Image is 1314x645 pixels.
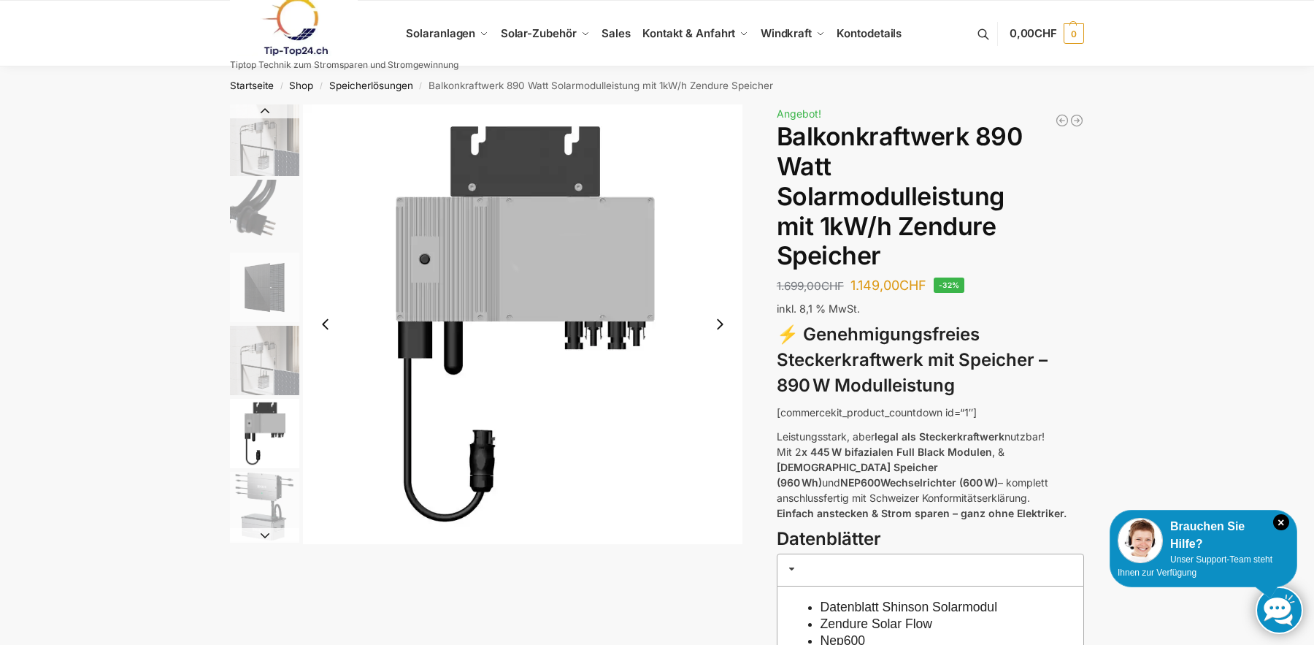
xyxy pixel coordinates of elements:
[226,324,299,397] li: 4 / 6
[637,1,755,66] a: Kontakt & Anfahrt
[495,1,596,66] a: Solar-Zubehör
[1118,518,1163,563] img: Customer service
[226,251,299,324] li: 3 / 6
[303,104,742,544] li: 5 / 6
[230,104,299,176] img: Zendure-solar-flow-Batteriespeicher für Balkonkraftwerke
[850,278,926,293] bdi: 1.149,00
[230,61,458,69] p: Tiptop Technik zum Stromsparen und Stromgewinnung
[274,80,289,92] span: /
[226,470,299,543] li: 6 / 6
[1010,26,1057,40] span: 0,00
[1010,12,1084,56] a: 0,00CHF 0
[777,405,1084,420] p: [commercekit_product_countdown id=“1″]
[831,1,907,66] a: Kontodetails
[313,80,328,92] span: /
[230,326,299,395] img: Zendure-solar-flow-Batteriespeicher für Balkonkraftwerke
[755,1,831,66] a: Windkraft
[1273,514,1289,530] i: Schließen
[777,122,1084,271] h1: Balkonkraftwerk 890 Watt Solarmodulleistung mit 1kW/h Zendure Speicher
[777,507,1067,519] strong: Einfach anstecken & Strom sparen – ganz ohne Elektriker.
[230,104,299,118] button: Previous slide
[777,322,1084,398] h3: ⚡ Genehmigungsfreies Steckerkraftwerk mit Speicher – 890 W Modulleistung
[761,26,812,40] span: Windkraft
[1034,26,1057,40] span: CHF
[1064,23,1084,44] span: 0
[777,461,938,489] strong: [DEMOGRAPHIC_DATA] Speicher (960 Wh)
[289,80,313,91] a: Shop
[501,26,577,40] span: Solar-Zubehör
[226,178,299,251] li: 2 / 6
[777,107,821,120] span: Angebot!
[840,476,998,489] strong: NEP600Wechselrichter (600 W)
[230,399,299,468] img: nep-microwechselrichter-600w
[230,180,299,249] img: Anschlusskabel-3meter_schweizer-stecker
[1069,113,1084,128] a: Steckerkraftwerk mit 4 KW Speicher und 8 Solarmodulen mit 3600 Watt
[777,429,1084,521] p: Leistungsstark, aber nutzbar! Mit 2 , & und – komplett anschlussfertig mit Schweizer Konformitäts...
[821,617,933,631] a: Zendure Solar Flow
[413,80,429,92] span: /
[934,278,965,293] span: -32%
[230,472,299,541] img: Zendure-Solaflow
[837,26,902,40] span: Kontodetails
[777,527,1084,552] h3: Datenblätter
[602,26,631,40] span: Sales
[1055,113,1069,128] a: Balkonkraftwerk 890 Watt Solarmodulleistung mit 2kW/h Zendure Speicher
[596,1,637,66] a: Sales
[899,278,926,293] span: CHF
[230,80,274,91] a: Startseite
[204,66,1110,104] nav: Breadcrumb
[303,104,742,544] img: nep-microwechselrichter-600w
[226,397,299,470] li: 5 / 6
[642,26,735,40] span: Kontakt & Anfahrt
[310,309,341,340] button: Previous slide
[821,600,998,614] a: Datenblatt Shinson Solarmodul
[329,80,413,91] a: Speicherlösungen
[802,446,992,458] strong: x 445 W bifazialen Full Black Modulen
[777,302,860,315] span: inkl. 8,1 % MwSt.
[230,528,299,543] button: Next slide
[777,279,844,293] bdi: 1.699,00
[1118,554,1272,578] span: Unser Support-Team steht Ihnen zur Verfügung
[1118,518,1289,553] div: Brauchen Sie Hilfe?
[821,279,844,293] span: CHF
[226,104,299,178] li: 1 / 6
[875,430,1004,443] strong: legal als Steckerkraftwerk
[230,253,299,322] img: Maysun
[704,309,735,340] button: Next slide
